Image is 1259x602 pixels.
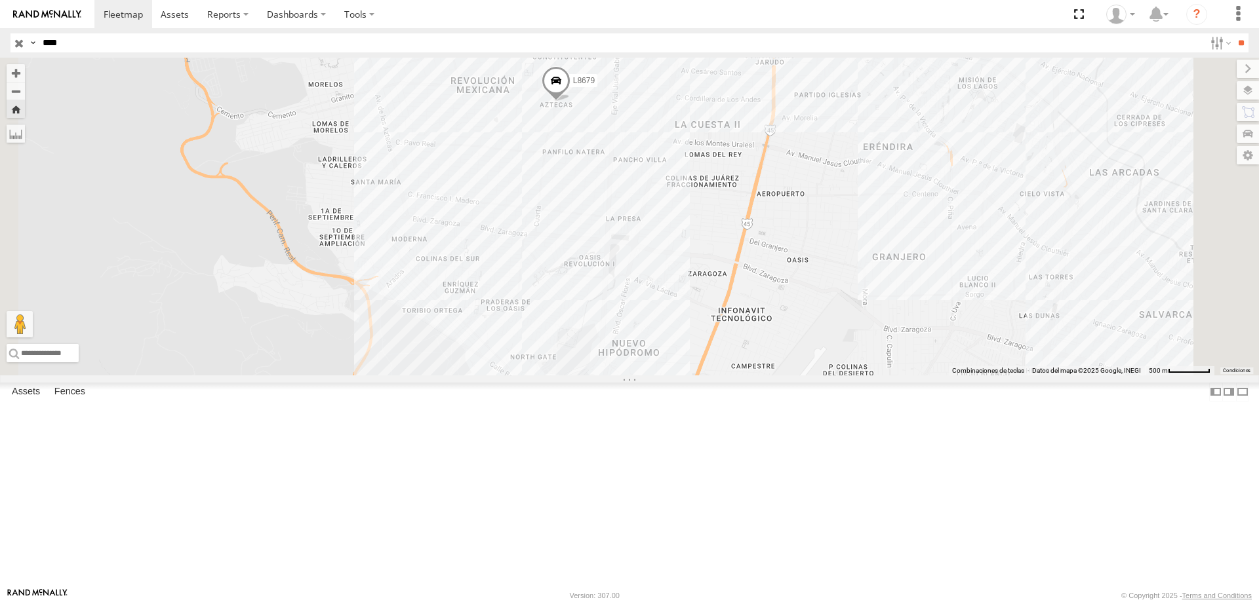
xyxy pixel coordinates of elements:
[7,124,25,143] label: Measure
[1237,146,1259,164] label: Map Settings
[7,64,25,82] button: Zoom in
[1209,383,1222,402] label: Dock Summary Table to the Left
[570,592,620,599] div: Version: 307.00
[1205,33,1233,52] label: Search Filter Options
[952,366,1024,375] button: Combinaciones de teclas
[1186,4,1207,25] i: ?
[7,100,25,118] button: Zoom Home
[573,76,595,85] span: L8679
[13,10,81,19] img: rand-logo.svg
[1223,368,1250,373] a: Condiciones (se abre en una nueva pestaña)
[1145,366,1214,375] button: Escala del mapa: 500 m por 61 píxeles
[7,311,33,337] button: Arrastra el hombrecito naranja al mapa para abrir Street View
[1236,383,1249,402] label: Hide Summary Table
[1121,592,1252,599] div: © Copyright 2025 -
[1032,367,1141,374] span: Datos del mapa ©2025 Google, INEGI
[48,383,92,401] label: Fences
[1102,5,1140,24] div: MANUEL HERNANDEZ
[5,383,47,401] label: Assets
[1182,592,1252,599] a: Terms and Conditions
[28,33,38,52] label: Search Query
[7,82,25,100] button: Zoom out
[1222,383,1235,402] label: Dock Summary Table to the Right
[7,589,68,602] a: Visit our Website
[1149,367,1168,374] span: 500 m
